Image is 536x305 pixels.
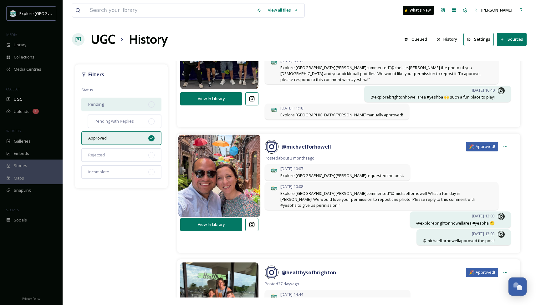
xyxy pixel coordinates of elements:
[280,184,492,190] span: [DATE] 10:08
[416,213,495,219] span: [DATE] 13:03
[280,292,404,297] span: [DATE] 14:44
[280,191,492,209] span: Explore [GEOGRAPHIC_DATA][PERSON_NAME] commented "@michaelforhowell What a fun day in [PERSON_NAM...
[423,231,495,237] span: [DATE] 13:03
[14,42,26,48] span: Library
[497,33,527,46] button: Sources
[466,268,498,277] div: 🎉
[81,87,93,93] span: Status
[370,94,495,100] span: @explorebrightonhowellarea #yeshba 🙌 such a fun place to play!
[87,3,253,17] input: Search your library
[370,87,495,93] span: [DATE] 16:40
[280,112,403,118] span: Explore [GEOGRAPHIC_DATA][PERSON_NAME] manually approved!
[401,33,430,45] button: Queued
[471,4,515,16] a: [PERSON_NAME]
[14,187,31,193] span: SnapLink
[282,269,336,276] a: @healthysofbrighton
[282,143,331,150] strong: @ michaelforhowell
[6,129,21,133] span: WIDGETS
[129,30,168,49] h1: History
[476,144,495,150] span: Approved!
[265,155,511,161] span: Posted about 2 months ago
[271,59,277,66] img: 67e7af72-b6c8-455a-acf8-98e6fe1b68aa.avif
[463,33,494,46] button: Settings
[403,6,434,15] a: What's New
[14,109,29,114] span: Uploads
[271,185,277,191] img: 67e7af72-b6c8-455a-acf8-98e6fe1b68aa.avif
[423,238,495,244] span: @ michaelforhowell approved the post!
[33,109,39,114] div: 1
[14,175,24,181] span: Maps
[463,33,497,46] a: Settings
[14,138,31,144] span: Galleries
[88,101,104,107] span: Pending
[401,33,433,45] a: Queued
[14,150,29,156] span: Embeds
[282,269,336,276] strong: @ healthysofbrighton
[416,220,495,226] span: @explorebrightonhowellarea #yesbha 🙂
[433,33,464,45] a: History
[91,30,115,49] a: UGC
[6,207,19,212] span: SOCIALS
[280,105,403,111] span: [DATE] 11:18
[14,54,34,60] span: Collections
[88,71,104,78] strong: Filters
[271,107,277,113] img: 67e7af72-b6c8-455a-acf8-98e6fe1b68aa.avif
[476,269,495,275] span: Approved!
[271,167,277,174] img: 67e7af72-b6c8-455a-acf8-98e6fe1b68aa.avif
[280,173,404,179] span: Explore [GEOGRAPHIC_DATA][PERSON_NAME] requested the post.
[88,169,109,175] span: Incomplete
[14,217,27,223] span: Socials
[271,293,277,299] img: 67e7af72-b6c8-455a-acf8-98e6fe1b68aa.avif
[180,218,242,231] button: View In Library
[178,127,261,225] img: 18052538294595318.jpg
[282,143,331,150] a: @michaelforhowell
[88,135,107,141] span: Approved
[265,281,511,287] span: Posted 27 days ago
[22,297,40,301] span: Privacy Policy
[94,118,134,124] span: Pending with Replies
[14,66,41,72] span: Media Centres
[6,87,20,91] span: COLLECT
[14,96,22,102] span: UGC
[88,152,105,158] span: Rejected
[433,33,461,45] button: History
[280,166,404,172] span: [DATE] 10:07
[508,277,527,296] button: Open Chat
[466,142,498,151] div: 🎉
[265,4,301,16] a: View all files
[6,32,17,37] span: MEDIA
[22,294,40,302] a: Privacy Policy
[19,10,105,16] span: Explore [GEOGRAPHIC_DATA][PERSON_NAME]
[10,10,16,17] img: 67e7af72-b6c8-455a-acf8-98e6fe1b68aa.avif
[14,163,27,169] span: Stories
[481,7,512,13] span: [PERSON_NAME]
[180,92,242,105] button: View In Library
[280,65,492,83] span: Explore [GEOGRAPHIC_DATA][PERSON_NAME] commented "@chelsie.[PERSON_NAME] the photo of you [DEMOGR...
